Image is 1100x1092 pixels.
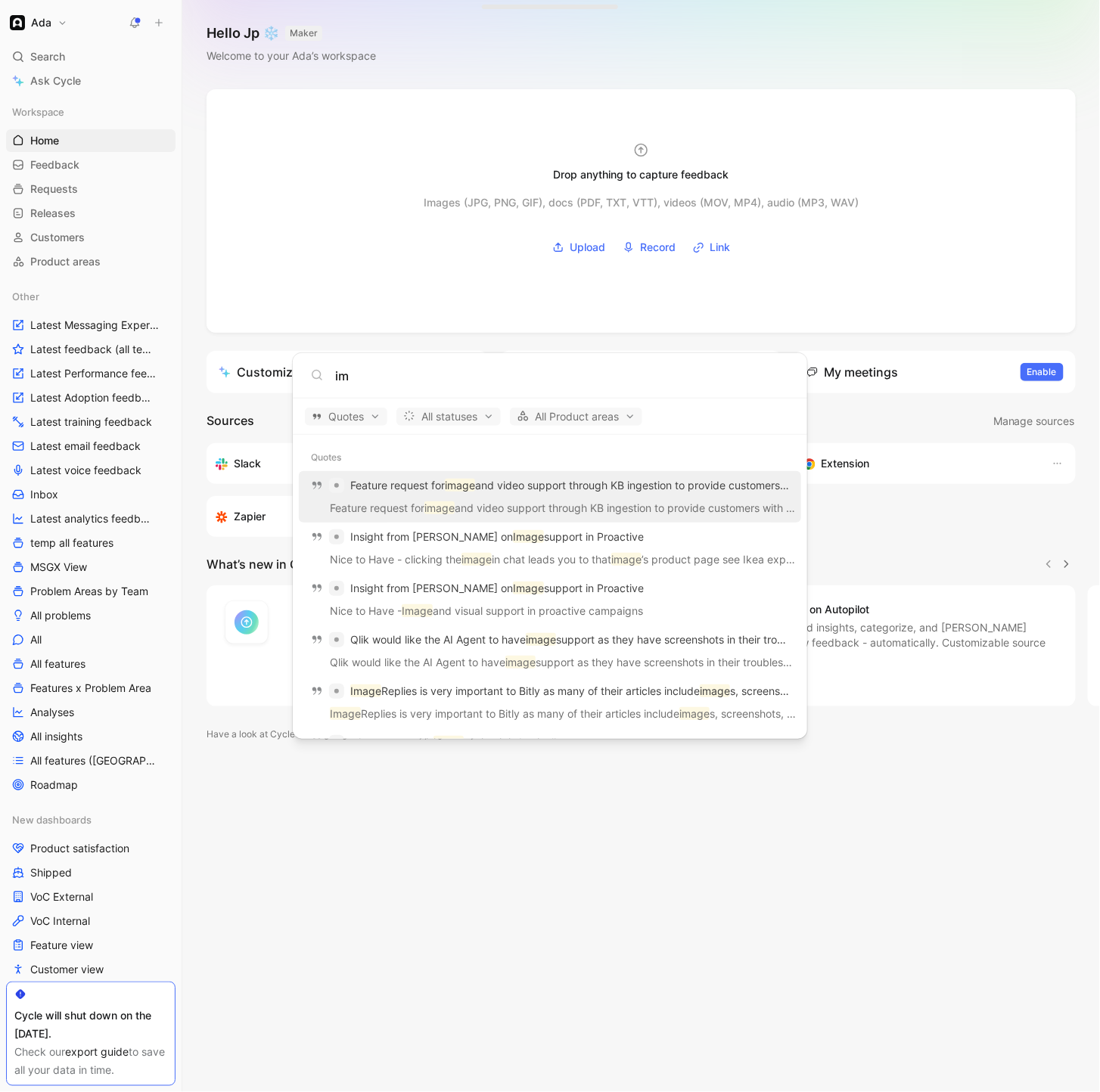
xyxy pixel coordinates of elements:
[299,728,801,780] a: who sent me thisimagesaying it is basicallywho sent me thisimagesaying it is basically
[303,551,797,573] p: Nice to Have - clicking the in chat leads you to that ’s product page see Ikea experience
[299,574,801,625] a: Insight from [PERSON_NAME] onImagesupport in ProactiveNice to Have -Imageand visual support in pr...
[350,528,644,546] p: Insight from [PERSON_NAME] on support in Proactive
[700,684,730,697] mark: image
[461,553,492,566] mark: image
[350,682,789,700] p: Replies is very important to Bitly as many of their articles include s, screenshots, etc.
[350,631,789,649] p: Qlik would like the AI Agent to have support as they have screenshots in their troubleshooting ar...
[299,523,801,574] a: Insight from [PERSON_NAME] onImagesupport in ProactiveNice to Have - clicking theimagein chat lea...
[433,736,464,749] mark: image
[424,501,455,514] mark: image
[517,408,635,426] span: All Product areas
[350,734,562,752] p: who sent me this saying it is basically
[293,444,807,471] div: Quotes
[505,656,536,669] mark: image
[299,625,801,677] a: Qlik would like the AI Agent to haveimagesupport as they have screenshots in their troubleshootin...
[312,408,381,426] span: Quotes
[679,707,710,720] mark: image
[305,408,387,426] button: Quotes
[513,582,544,594] mark: Image
[510,408,642,426] button: All Product areas
[350,579,644,597] p: Insight from [PERSON_NAME] on support in Proactive
[403,408,494,426] span: All statuses
[526,633,556,646] mark: image
[299,677,801,728] a: ImageReplies is very important to Bitly as many of their articles includeimages, screenshots, etc...
[303,602,797,625] p: Nice to Have - and visual support in proactive campaigns
[350,476,789,495] p: Feature request for and video support through KB ingestion to provide customers with enablement/i...
[303,653,797,676] p: Qlik would like the AI Agent to have support as they have screenshots in their troubleshooting ar...
[299,471,801,523] a: Feature request forimageand video support through KB ingestion to provide customers with enableme...
[335,367,789,385] input: Type a command or search anything
[303,705,797,727] p: Replies is very important to Bitly as many of their articles include s, screenshots, etc.
[350,684,381,697] mark: Image
[396,408,501,426] button: All statuses
[611,553,642,566] mark: image
[445,479,475,492] mark: image
[513,530,544,543] mark: Image
[303,499,797,522] p: Feature request for and video support through KB ingestion to provide customers with enablement/i...
[402,604,433,617] mark: Image
[330,707,361,720] mark: Image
